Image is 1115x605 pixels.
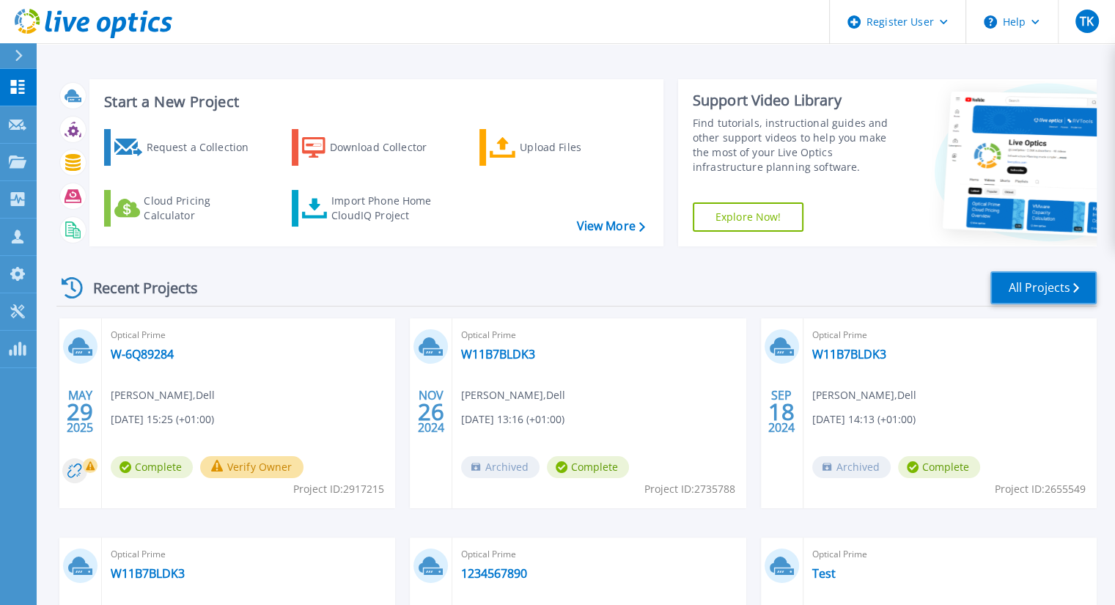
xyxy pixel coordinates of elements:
div: MAY 2025 [66,385,94,439]
span: Complete [111,456,193,478]
div: Recent Projects [56,270,218,306]
span: [PERSON_NAME] , Dell [111,387,215,403]
div: Import Phone Home CloudIQ Project [331,194,446,223]
div: Cloud Pricing Calculator [144,194,261,223]
span: Project ID: 2735788 [644,481,735,497]
span: 29 [67,406,93,418]
a: Request a Collection [104,129,268,166]
span: [DATE] 13:16 (+01:00) [461,411,564,428]
span: Archived [461,456,540,478]
span: Optical Prime [111,546,386,562]
a: W11B7BLDK3 [812,347,886,362]
span: 26 [418,406,444,418]
a: Test [812,566,836,581]
span: Complete [547,456,629,478]
span: Optical Prime [812,327,1088,343]
a: Explore Now! [693,202,804,232]
button: Verify Owner [200,456,303,478]
a: W11B7BLDK3 [111,566,185,581]
span: Optical Prime [461,546,737,562]
span: TK [1080,15,1094,27]
div: Find tutorials, instructional guides and other support videos to help you make the most of your L... [693,116,903,175]
span: Optical Prime [812,546,1088,562]
a: Cloud Pricing Calculator [104,190,268,227]
a: View More [576,219,644,233]
a: W11B7BLDK3 [461,347,535,362]
div: Download Collector [330,133,447,162]
div: Request a Collection [146,133,263,162]
div: Upload Files [520,133,637,162]
div: Support Video Library [693,91,903,110]
span: Project ID: 2917215 [293,481,384,497]
span: [DATE] 15:25 (+01:00) [111,411,214,428]
a: Upload Files [479,129,643,166]
span: Complete [898,456,980,478]
div: NOV 2024 [417,385,445,439]
span: [DATE] 14:13 (+01:00) [812,411,916,428]
span: Project ID: 2655549 [995,481,1086,497]
h3: Start a New Project [104,94,644,110]
span: Optical Prime [111,327,386,343]
span: 18 [768,406,795,418]
div: SEP 2024 [768,385,795,439]
a: All Projects [990,271,1097,304]
a: W-6Q89284 [111,347,174,362]
span: Optical Prime [461,327,737,343]
a: 1234567890 [461,566,527,581]
a: Download Collector [292,129,455,166]
span: [PERSON_NAME] , Dell [461,387,565,403]
span: Archived [812,456,891,478]
span: [PERSON_NAME] , Dell [812,387,916,403]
